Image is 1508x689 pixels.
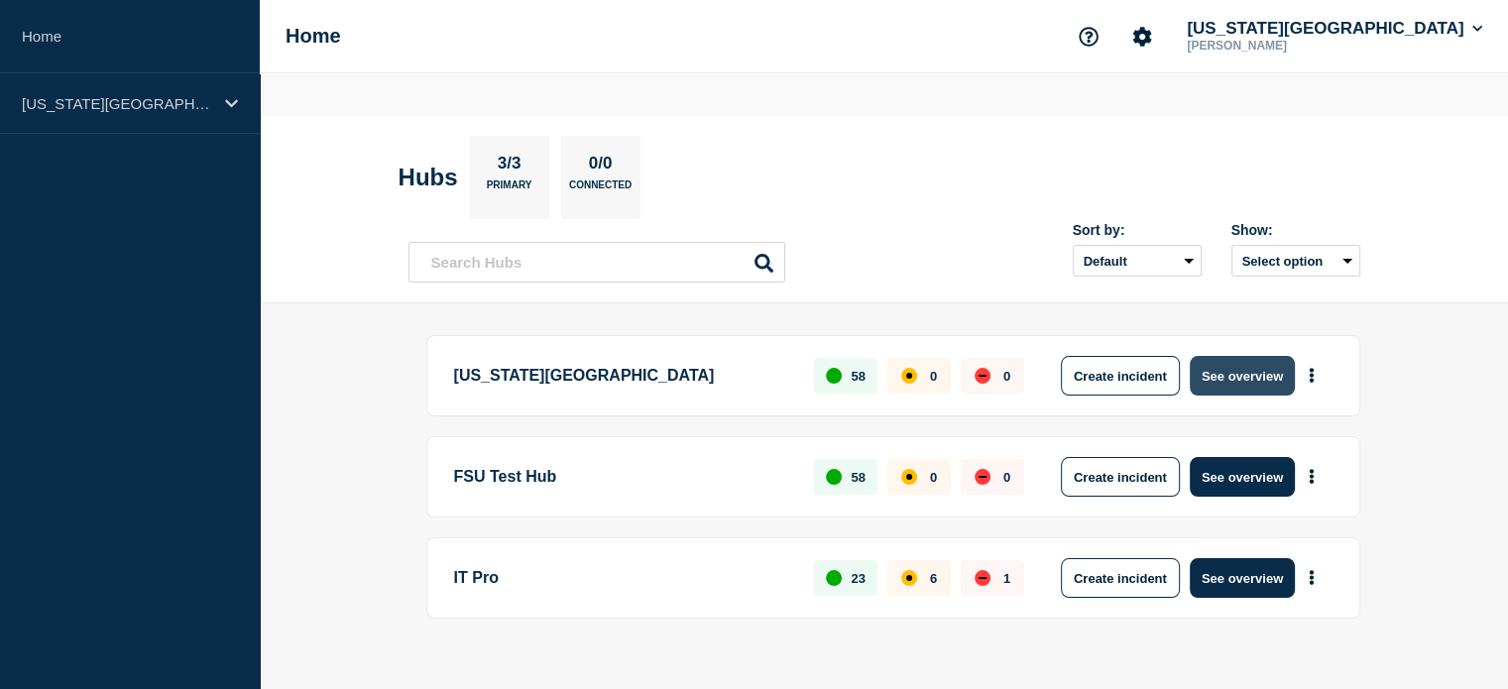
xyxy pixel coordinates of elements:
[490,154,528,179] p: 3/3
[851,369,865,384] p: 58
[1299,560,1325,597] button: More actions
[408,242,785,283] input: Search Hubs
[487,179,532,200] p: Primary
[1183,39,1389,53] p: [PERSON_NAME]
[569,179,632,200] p: Connected
[454,356,792,396] p: [US_STATE][GEOGRAPHIC_DATA]
[1231,222,1360,238] div: Show:
[399,164,458,191] h2: Hubs
[1183,19,1486,39] button: [US_STATE][GEOGRAPHIC_DATA]
[1073,222,1202,238] div: Sort by:
[1121,16,1163,57] button: Account settings
[901,570,917,586] div: affected
[826,469,842,485] div: up
[851,470,865,485] p: 58
[1003,369,1010,384] p: 0
[901,368,917,384] div: affected
[930,470,937,485] p: 0
[826,368,842,384] div: up
[1003,470,1010,485] p: 0
[901,469,917,485] div: affected
[1190,457,1295,497] button: See overview
[975,570,990,586] div: down
[581,154,620,179] p: 0/0
[1061,457,1180,497] button: Create incident
[454,457,792,497] p: FSU Test Hub
[930,571,937,586] p: 6
[454,558,792,598] p: IT Pro
[851,571,865,586] p: 23
[1299,459,1325,496] button: More actions
[1299,358,1325,395] button: More actions
[1068,16,1109,57] button: Support
[1061,356,1180,396] button: Create incident
[286,25,341,48] h1: Home
[1061,558,1180,598] button: Create incident
[1073,245,1202,277] select: Sort by
[1190,356,1295,396] button: See overview
[826,570,842,586] div: up
[930,369,937,384] p: 0
[1190,558,1295,598] button: See overview
[22,95,212,112] p: [US_STATE][GEOGRAPHIC_DATA]
[1003,571,1010,586] p: 1
[975,368,990,384] div: down
[975,469,990,485] div: down
[1231,245,1360,277] button: Select option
